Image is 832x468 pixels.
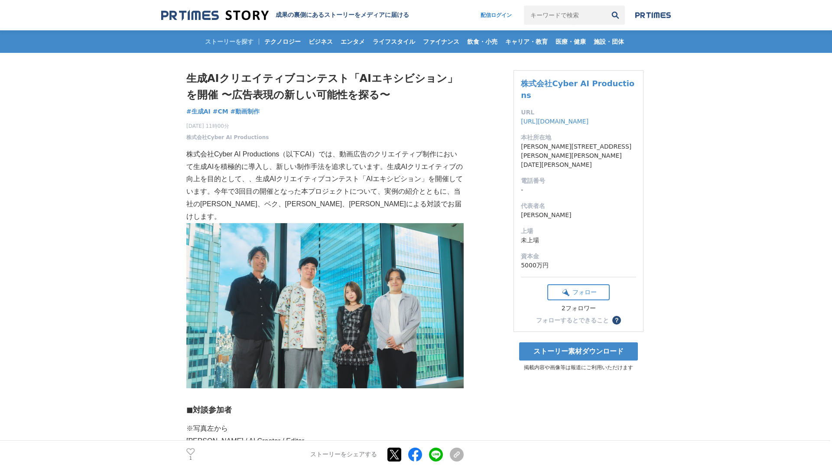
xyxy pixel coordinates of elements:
a: キャリア・教育 [502,30,551,53]
button: 検索 [606,6,625,25]
a: テクノロジー [261,30,304,53]
a: ファイナンス [419,30,463,53]
a: #動画制作 [230,107,260,116]
dt: 上場 [521,227,636,236]
a: 医療・健康 [552,30,589,53]
div: 2フォロワー [547,305,610,312]
h2: 成果の裏側にあるストーリーをメディアに届ける [276,11,409,19]
dd: [PERSON_NAME] [521,211,636,220]
a: エンタメ [337,30,368,53]
p: 掲載内容や画像等は報道にご利用いただけます [513,364,643,371]
span: #動画制作 [230,107,260,115]
span: 医療・健康 [552,38,589,45]
a: #生成AI [186,107,211,116]
span: [DATE] 11時00分 [186,122,269,130]
a: ライフスタイル [369,30,419,53]
img: 成果の裏側にあるストーリーをメディアに届ける [161,10,269,21]
a: ビジネス [305,30,336,53]
span: テクノロジー [261,38,304,45]
dd: [PERSON_NAME][STREET_ADDRESS][PERSON_NAME][PERSON_NAME][DATE][PERSON_NAME] [521,142,636,169]
p: 株式会社Cyber AI Productions（以下CAI）では、動画広告のクリエイティブ制作において生成AIを積極的に導入し、新しい制作手法を追求しています。生成AIクリエイティブの向上を目... [186,148,464,223]
a: ストーリー素材ダウンロード [519,342,638,361]
span: 飲食・小売 [464,38,501,45]
a: #CM [213,107,228,116]
span: ビジネス [305,38,336,45]
a: [URL][DOMAIN_NAME] [521,118,588,125]
span: キャリア・教育 [502,38,551,45]
dt: 代表者名 [521,201,636,211]
p: [PERSON_NAME] / AI Creator / Editor [186,435,464,448]
dt: URL [521,108,636,117]
dt: 電話番号 [521,176,636,185]
button: フォロー [547,284,610,300]
img: thumbnail_a8bf7e80-871d-11f0-9b01-47743b3a16a4.jpg [186,223,464,389]
p: ※写真左から [186,422,464,435]
a: 配信ログイン [472,6,520,25]
a: 株式会社Cyber AI Productions [521,79,634,100]
a: 飲食・小売 [464,30,501,53]
dd: - [521,185,636,195]
div: フォローするとできること [536,317,609,323]
dt: 本社所在地 [521,133,636,142]
span: #CM [213,107,228,115]
a: 株式会社Cyber AI Productions [186,133,269,141]
span: ファイナンス [419,38,463,45]
p: ストーリーをシェアする [310,451,377,458]
dd: 5000万円 [521,261,636,270]
button: ？ [612,316,621,325]
a: 施設・団体 [590,30,627,53]
span: ライフスタイル [369,38,419,45]
dt: 資本金 [521,252,636,261]
p: 1 [186,456,195,461]
dd: 未上場 [521,236,636,245]
span: #生成AI [186,107,211,115]
a: 成果の裏側にあるストーリーをメディアに届ける 成果の裏側にあるストーリーをメディアに届ける [161,10,409,21]
span: ？ [614,317,620,323]
h1: 生成AIクリエイティブコンテスト「AIエキシビション」を開催 〜広告表現の新しい可能性を探る〜 [186,70,464,104]
h3: ◼︎対談参加者 [186,404,464,416]
img: prtimes [635,12,671,19]
span: 施設・団体 [590,38,627,45]
input: キーワードで検索 [524,6,606,25]
span: エンタメ [337,38,368,45]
